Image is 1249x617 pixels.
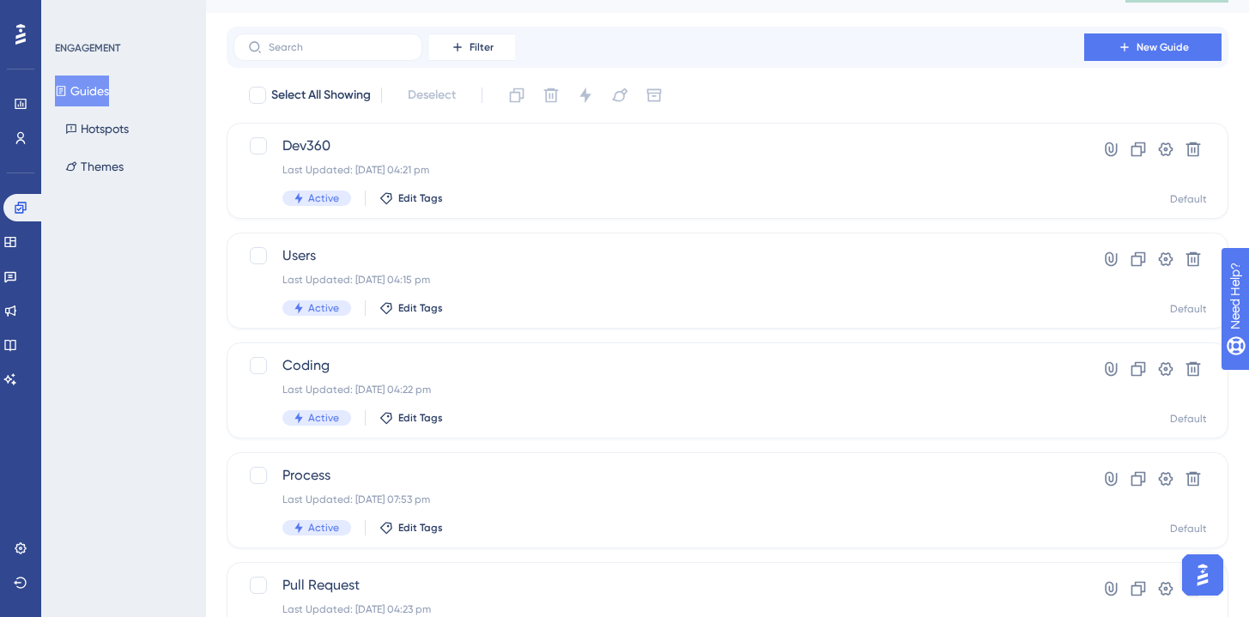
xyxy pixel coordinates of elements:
[269,41,408,53] input: Search
[308,521,339,535] span: Active
[308,191,339,205] span: Active
[308,411,339,425] span: Active
[1170,412,1207,426] div: Default
[282,273,1035,287] div: Last Updated: [DATE] 04:15 pm
[429,33,515,61] button: Filter
[470,40,494,54] span: Filter
[55,76,109,106] button: Guides
[282,575,1035,596] span: Pull Request
[55,41,120,55] div: ENGAGEMENT
[398,301,443,315] span: Edit Tags
[1170,302,1207,316] div: Default
[398,521,443,535] span: Edit Tags
[55,151,134,182] button: Themes
[282,245,1035,266] span: Users
[379,191,443,205] button: Edit Tags
[1177,549,1228,601] iframe: UserGuiding AI Assistant Launcher
[379,411,443,425] button: Edit Tags
[55,113,139,144] button: Hotspots
[1170,522,1207,535] div: Default
[1170,192,1207,206] div: Default
[379,301,443,315] button: Edit Tags
[271,85,371,106] span: Select All Showing
[398,191,443,205] span: Edit Tags
[379,521,443,535] button: Edit Tags
[398,411,443,425] span: Edit Tags
[408,85,456,106] span: Deselect
[282,355,1035,376] span: Coding
[1084,33,1222,61] button: New Guide
[308,301,339,315] span: Active
[392,80,471,111] button: Deselect
[282,383,1035,396] div: Last Updated: [DATE] 04:22 pm
[282,136,1035,156] span: Dev360
[282,465,1035,486] span: Process
[1137,40,1189,54] span: New Guide
[282,602,1035,616] div: Last Updated: [DATE] 04:23 pm
[282,163,1035,177] div: Last Updated: [DATE] 04:21 pm
[282,493,1035,506] div: Last Updated: [DATE] 07:53 pm
[40,4,107,25] span: Need Help?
